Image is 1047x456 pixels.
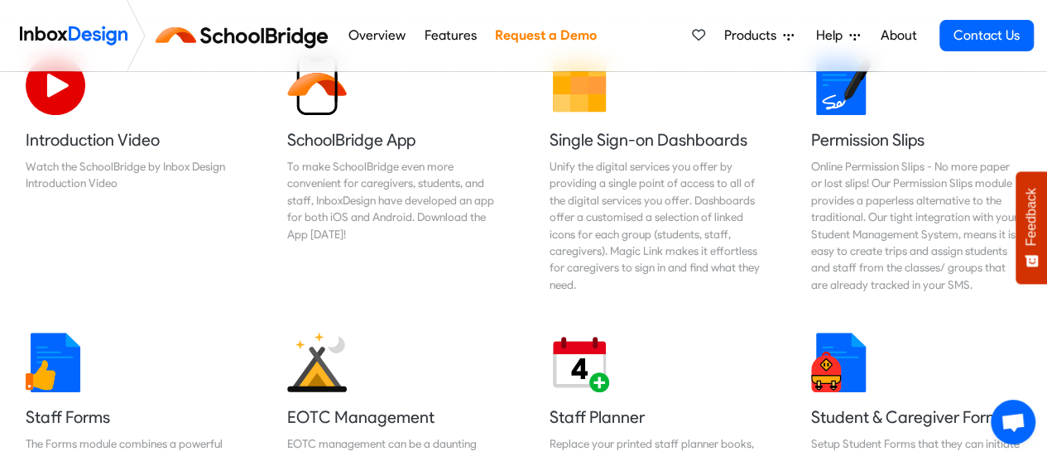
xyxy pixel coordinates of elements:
[811,128,1021,151] h5: Permission Slips
[718,19,800,52] a: Products
[811,55,871,115] img: 2022_01_18_icon_signature.svg
[939,20,1034,51] a: Contact Us
[550,333,609,392] img: 2022_01_17_icon_daily_planner.svg
[811,333,871,392] img: 2022_01_13_icon_student_form.svg
[550,406,760,429] h5: Staff Planner
[420,19,481,52] a: Features
[1016,171,1047,284] button: Feedback - Show survey
[1024,188,1039,246] span: Feedback
[536,42,773,306] a: Single Sign-on Dashboards Unify the digital services you offer by providing a single point of acc...
[26,128,236,151] h5: Introduction Video
[152,16,339,55] img: schoolbridge logo
[287,333,347,392] img: 2022_01_25_icon_eonz.svg
[26,406,236,429] h5: Staff Forms
[876,19,921,52] a: About
[274,42,511,306] a: SchoolBridge App To make SchoolBridge even more convenient for caregivers, students, and staff, I...
[287,128,497,151] h5: SchoolBridge App
[811,406,1021,429] h5: Student & Caregiver Forms
[490,19,601,52] a: Request a Demo
[550,55,609,115] img: 2022_01_13_icon_grid.svg
[550,128,760,151] h5: Single Sign-on Dashboards
[798,42,1035,306] a: Permission Slips Online Permission Slips - No more paper or lost slips! ​Our Permission Slips mod...
[287,158,497,242] div: To make SchoolBridge even more convenient for caregivers, students, and staff, InboxDesign have d...
[12,42,249,306] a: Introduction Video Watch the SchoolBridge by Inbox Design Introduction Video
[26,158,236,192] div: Watch the SchoolBridge by Inbox Design Introduction Video
[550,158,760,293] div: Unify the digital services you offer by providing a single point of access to all of the digital ...
[343,19,410,52] a: Overview
[287,55,347,115] img: 2022_01_13_icon_sb_app.svg
[26,55,85,115] img: 2022_07_11_icon_video_playback.svg
[287,406,497,429] h5: EOTC Management
[991,400,1035,444] a: Open chat
[724,26,783,46] span: Products
[816,26,849,46] span: Help
[809,19,867,52] a: Help
[811,158,1021,293] div: Online Permission Slips - No more paper or lost slips! ​Our Permission Slips module provides a pa...
[26,333,85,392] img: 2022_01_13_icon_thumbsup.svg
